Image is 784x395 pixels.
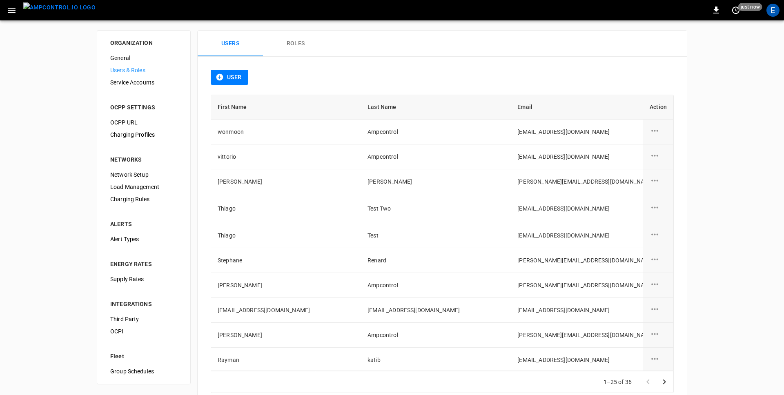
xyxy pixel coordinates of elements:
[104,169,184,181] div: Network Setup
[104,129,184,141] div: Charging Profiles
[729,4,742,17] button: set refresh interval
[604,378,632,386] p: 1–25 of 36
[511,194,705,223] td: [EMAIL_ADDRESS][DOMAIN_NAME]
[104,325,184,337] div: OCPI
[361,194,511,223] td: Test Two
[110,275,177,284] span: Supply Rates
[110,235,177,244] span: Alert Types
[650,175,667,188] div: user action options
[361,298,511,323] td: [EMAIL_ADDRESS][DOMAIN_NAME]
[110,131,177,139] span: Charging Profiles
[361,323,511,348] td: Ampcontrol
[211,223,361,248] td: Thiago
[361,348,511,373] td: katib
[511,95,705,120] th: Email
[650,202,667,215] div: user action options
[110,300,177,308] div: INTEGRATIONS
[110,39,177,47] div: ORGANIZATION
[650,329,667,341] div: user action options
[104,273,184,285] div: Supply Rates
[361,273,511,298] td: Ampcontrol
[110,103,177,111] div: OCPP SETTINGS
[104,193,184,205] div: Charging Rules
[643,95,673,120] th: Action
[511,120,705,144] td: [EMAIL_ADDRESS][DOMAIN_NAME]
[650,279,667,291] div: user action options
[104,116,184,129] div: OCPP URL
[211,144,361,169] td: vittorio
[104,64,184,76] div: Users & Roles
[110,155,177,164] div: NETWORKS
[110,171,177,179] span: Network Setup
[110,220,177,228] div: ALERTS
[511,223,705,248] td: [EMAIL_ADDRESS][DOMAIN_NAME]
[656,374,673,390] button: Go to next page
[211,120,361,144] td: wonmoon
[104,76,184,89] div: Service Accounts
[110,78,177,87] span: Service Accounts
[211,70,248,85] button: User
[361,223,511,248] td: Test
[650,151,667,163] div: user action options
[110,315,177,324] span: Third Party
[650,304,667,316] div: user action options
[110,367,177,376] span: Group Schedules
[361,169,511,194] td: [PERSON_NAME]
[211,248,361,273] td: Stephane
[110,54,177,62] span: General
[511,248,705,273] td: [PERSON_NAME][EMAIL_ADDRESS][DOMAIN_NAME]
[104,52,184,64] div: General
[511,323,705,348] td: [PERSON_NAME][EMAIL_ADDRESS][DOMAIN_NAME]
[211,95,361,120] th: First Name
[211,169,361,194] td: [PERSON_NAME]
[361,144,511,169] td: Ampcontrol
[110,195,177,204] span: Charging Rules
[361,95,511,120] th: Last Name
[110,327,177,336] span: OCPI
[110,183,177,191] span: Load Management
[110,118,177,127] span: OCPP URL
[211,323,361,348] td: [PERSON_NAME]
[650,229,667,242] div: user action options
[104,181,184,193] div: Load Management
[110,66,177,75] span: Users & Roles
[511,298,705,323] td: [EMAIL_ADDRESS][DOMAIN_NAME]
[104,233,184,245] div: Alert Types
[104,365,184,377] div: Group Schedules
[23,2,96,13] img: ampcontrol.io logo
[650,126,667,138] div: user action options
[738,3,762,11] span: just now
[361,248,511,273] td: Renard
[766,4,780,17] div: profile-icon
[511,348,705,373] td: [EMAIL_ADDRESS][DOMAIN_NAME]
[263,31,328,57] button: Roles
[211,298,361,323] td: [EMAIL_ADDRESS][DOMAIN_NAME]
[511,273,705,298] td: [PERSON_NAME][EMAIL_ADDRESS][DOMAIN_NAME]
[511,144,705,169] td: [EMAIL_ADDRESS][DOMAIN_NAME]
[211,348,361,373] td: Rayman
[650,354,667,366] div: user action options
[110,352,177,360] div: Fleet
[104,313,184,325] div: Third Party
[211,194,361,223] td: Thiago
[650,254,667,266] div: user action options
[198,31,263,57] button: Users
[211,273,361,298] td: [PERSON_NAME]
[511,169,705,194] td: [PERSON_NAME][EMAIL_ADDRESS][DOMAIN_NAME]
[361,120,511,144] td: Ampcontrol
[110,260,177,268] div: ENERGY RATES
